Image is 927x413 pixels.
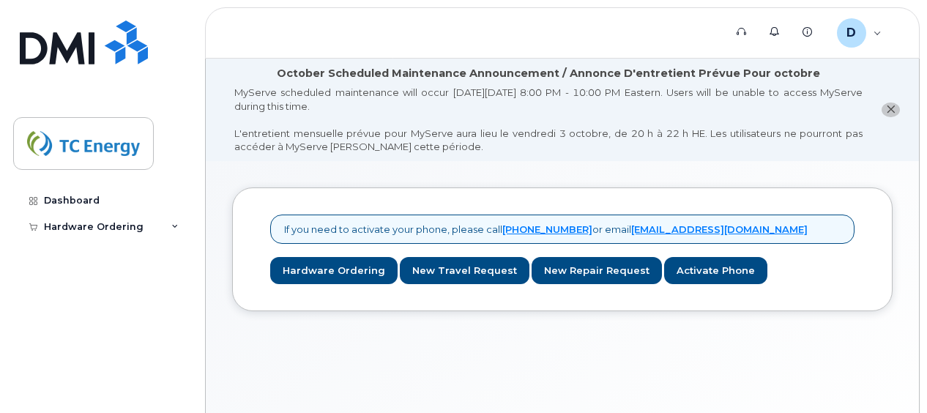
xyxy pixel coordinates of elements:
div: October Scheduled Maintenance Announcement / Annonce D'entretient Prévue Pour octobre [277,66,820,81]
div: MyServe scheduled maintenance will occur [DATE][DATE] 8:00 PM - 10:00 PM Eastern. Users will be u... [234,86,863,154]
iframe: Messenger Launcher [863,349,916,402]
a: [EMAIL_ADDRESS][DOMAIN_NAME] [631,223,808,235]
p: If you need to activate your phone, please call or email [284,223,808,237]
a: Hardware Ordering [270,257,398,284]
a: New Repair Request [532,257,662,284]
a: [PHONE_NUMBER] [502,223,592,235]
a: Activate Phone [664,257,767,284]
button: close notification [882,103,900,118]
a: New Travel Request [400,257,529,284]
